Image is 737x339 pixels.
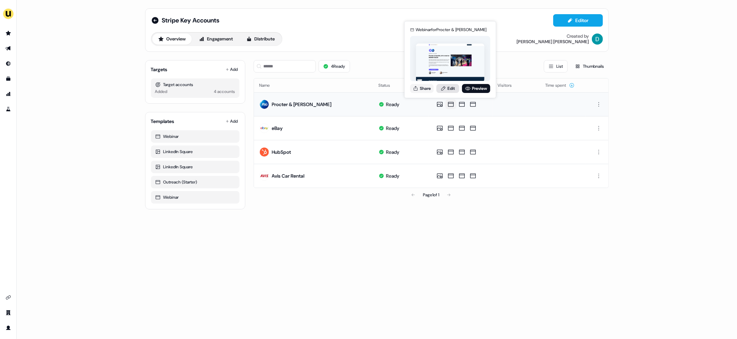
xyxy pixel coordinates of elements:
a: Go to prospects [3,28,14,39]
a: Go to team [3,307,14,318]
button: Share [410,84,434,93]
a: Go to outbound experience [3,43,14,54]
a: Preview [462,84,490,93]
img: asset preview [416,44,484,82]
a: Go to integrations [3,292,14,303]
a: Go to templates [3,73,14,84]
div: Ready [386,149,400,156]
div: Targets [151,66,168,73]
div: Outreach (Starter) [155,179,235,186]
div: Created by [567,34,589,39]
div: Ready [386,101,400,108]
div: Added [155,88,168,95]
div: Page 1 of 1 [423,191,439,198]
span: Stripe Key Accounts [162,16,220,25]
button: Thumbnails [570,60,609,73]
div: Ready [386,172,400,179]
button: Editor [553,14,603,27]
button: Engagement [193,34,239,45]
img: David [592,34,603,45]
button: Add [224,116,239,126]
a: Edit [436,84,459,93]
a: Go to Inbound [3,58,14,69]
a: Go to profile [3,322,14,333]
div: Avis Car Rental [272,172,305,179]
div: LinkedIn Square [155,163,235,170]
div: Webinar for Procter & [PERSON_NAME] [416,26,486,33]
button: List [544,60,568,73]
a: Go to attribution [3,88,14,100]
div: Procter & [PERSON_NAME] [272,101,332,108]
button: Time spent [546,79,575,92]
div: Ready [386,125,400,132]
button: Name [259,79,278,92]
button: Add [224,65,239,74]
div: [PERSON_NAME] [PERSON_NAME] [517,39,589,45]
div: 4 accounts [214,88,235,95]
a: Go to experiments [3,104,14,115]
div: Webinar [155,133,235,140]
button: Visitors [498,79,520,92]
div: Target accounts [155,81,235,88]
div: eBay [272,125,283,132]
div: Templates [151,118,174,125]
button: Overview [152,34,192,45]
button: Status [379,79,399,92]
div: Webinar [155,194,235,201]
div: HubSpot [272,149,291,156]
button: Distribute [240,34,281,45]
div: LinkedIn Square [155,148,235,155]
button: 4Ready [319,60,350,73]
a: Editor [553,18,603,25]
